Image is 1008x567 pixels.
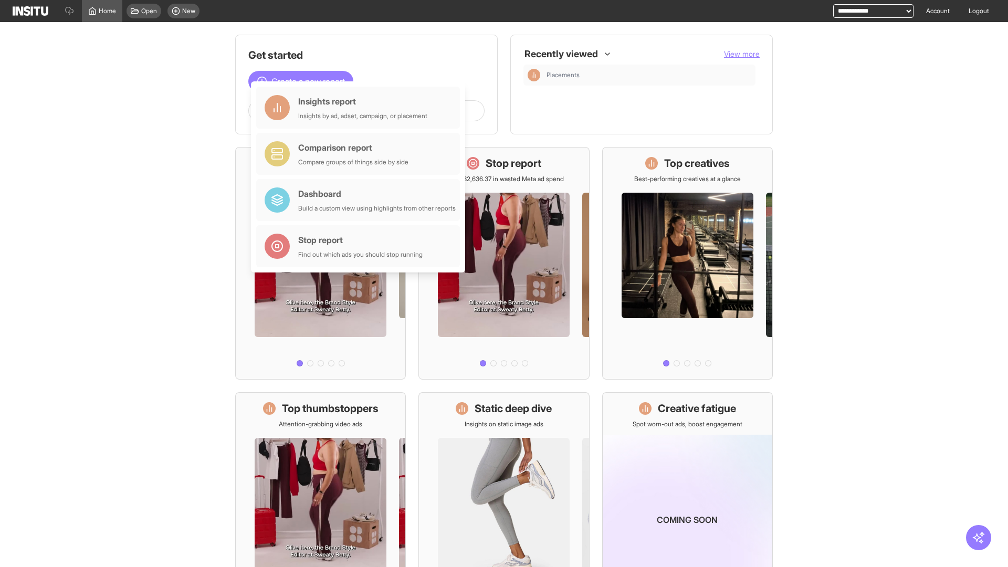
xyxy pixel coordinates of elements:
[298,112,427,120] div: Insights by ad, adset, campaign, or placement
[664,156,730,171] h1: Top creatives
[279,420,362,428] p: Attention-grabbing video ads
[547,71,580,79] span: Placements
[418,147,589,380] a: Stop reportSave £32,636.37 in wasted Meta ad spend
[298,95,427,108] div: Insights report
[248,48,485,62] h1: Get started
[298,234,423,246] div: Stop report
[271,75,345,88] span: Create a new report
[724,49,760,59] button: View more
[298,141,408,154] div: Comparison report
[182,7,195,15] span: New
[298,204,456,213] div: Build a custom view using highlights from other reports
[547,71,751,79] span: Placements
[248,71,353,92] button: Create a new report
[528,69,540,81] div: Insights
[298,250,423,259] div: Find out which ads you should stop running
[486,156,541,171] h1: Stop report
[475,401,552,416] h1: Static deep dive
[724,49,760,58] span: View more
[99,7,116,15] span: Home
[141,7,157,15] span: Open
[298,158,408,166] div: Compare groups of things side by side
[298,187,456,200] div: Dashboard
[235,147,406,380] a: What's live nowSee all active ads instantly
[13,6,48,16] img: Logo
[444,175,564,183] p: Save £32,636.37 in wasted Meta ad spend
[634,175,741,183] p: Best-performing creatives at a glance
[465,420,543,428] p: Insights on static image ads
[282,401,379,416] h1: Top thumbstoppers
[602,147,773,380] a: Top creativesBest-performing creatives at a glance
